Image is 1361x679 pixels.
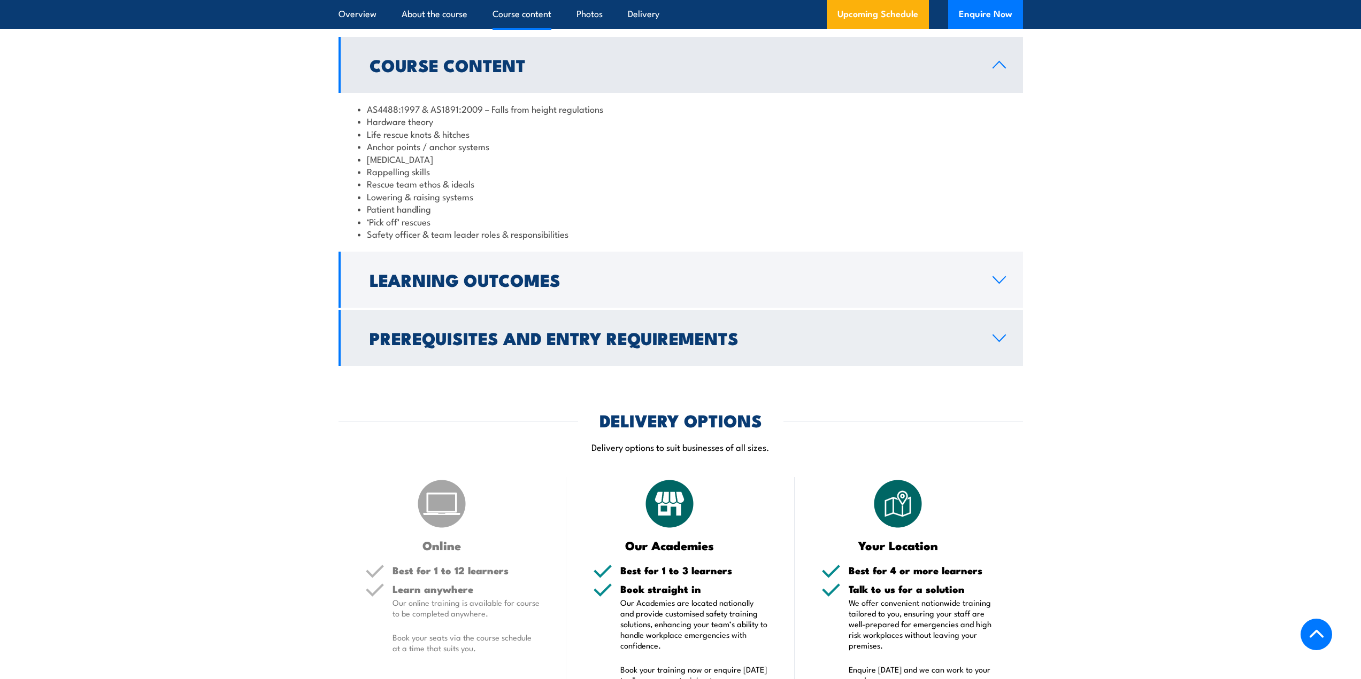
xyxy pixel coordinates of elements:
p: Delivery options to suit businesses of all sizes. [339,441,1023,453]
li: AS4488:1997 & AS1891:2009 – Falls from height regulations [358,103,1004,115]
h5: Learn anywhere [393,584,540,594]
h2: Learning Outcomes [370,272,975,287]
h2: Prerequisites and Entry Requirements [370,330,975,345]
a: Learning Outcomes [339,252,1023,308]
li: Rescue team ethos & ideals [358,177,1004,190]
h5: Talk to us for a solution [849,584,996,594]
p: Our Academies are located nationally and provide customised safety training solutions, enhancing ... [620,597,768,651]
h5: Best for 4 or more learners [849,565,996,575]
li: Safety officer & team leader roles & responsibilities [358,228,1004,240]
h3: Online [365,539,519,551]
li: Lowering & raising systems [358,190,1004,202]
h5: Best for 1 to 12 learners [393,565,540,575]
h3: Our Academies [593,539,747,551]
h5: Book straight in [620,584,768,594]
li: Hardware theory [358,115,1004,127]
p: We offer convenient nationwide training tailored to you, ensuring your staff are well-prepared fo... [849,597,996,651]
h2: Course Content [370,57,975,72]
h2: DELIVERY OPTIONS [599,412,762,427]
li: Anchor points / anchor systems [358,140,1004,152]
a: Course Content [339,37,1023,93]
li: Patient handling [358,202,1004,215]
li: Life rescue knots & hitches [358,128,1004,140]
p: Our online training is available for course to be completed anywhere. [393,597,540,619]
h3: Your Location [821,539,975,551]
li: Rappelling skills [358,165,1004,177]
a: Prerequisites and Entry Requirements [339,310,1023,366]
h5: Best for 1 to 3 learners [620,565,768,575]
li: [MEDICAL_DATA] [358,153,1004,165]
li: ‘Pick off’ rescues [358,215,1004,228]
p: Book your seats via the course schedule at a time that suits you. [393,632,540,653]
